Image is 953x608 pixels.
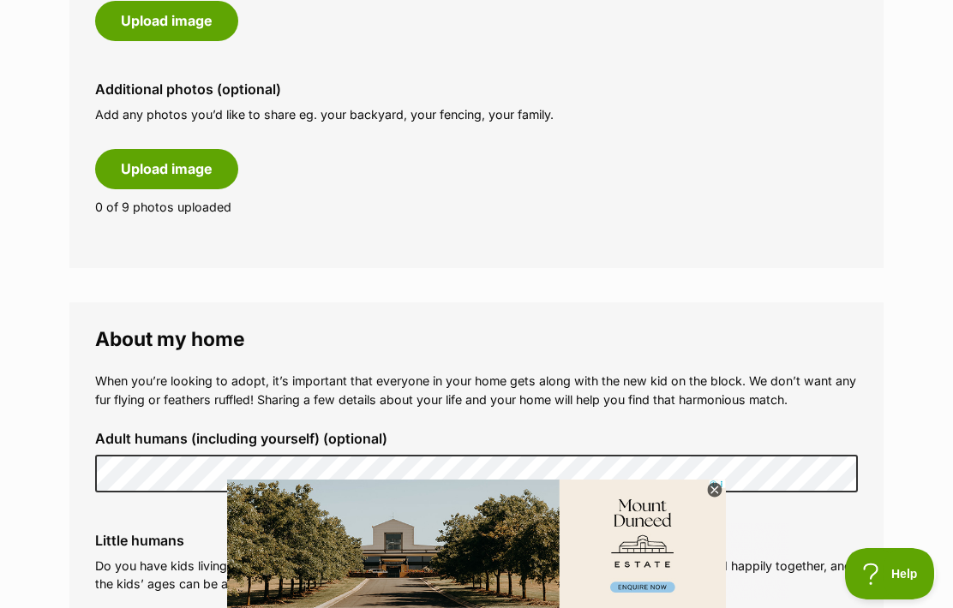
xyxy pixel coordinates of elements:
[95,328,858,350] legend: About my home
[95,1,238,40] button: Upload image
[165,522,788,599] iframe: Advertisement
[95,198,858,216] p: 0 of 9 photos uploaded
[95,557,858,593] p: Do you have kids living in/regularly visiting your home? It’s important that your new pet and kid...
[845,548,936,599] iframe: Help Scout Beacon - Open
[95,533,858,548] label: Little humans
[95,372,858,408] p: When you’re looking to adopt, it’s important that everyone in your home gets along with the new k...
[95,81,858,97] label: Additional photos (optional)
[95,105,858,123] p: Add any photos you’d like to share eg. your backyard, your fencing, your family.
[95,149,238,188] button: Upload image
[95,431,858,446] label: Adult humans (including yourself) (optional)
